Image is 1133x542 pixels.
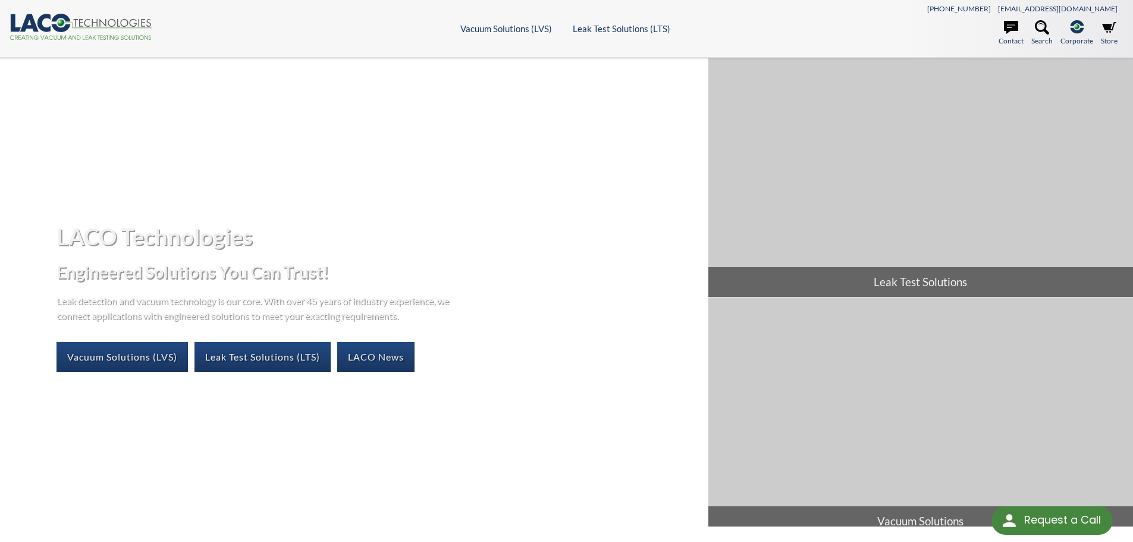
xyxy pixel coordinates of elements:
div: Request a Call [991,506,1113,535]
a: Leak Test Solutions [708,58,1133,297]
a: Vacuum Solutions (LVS) [460,23,552,34]
div: Request a Call [1024,506,1101,534]
a: Vacuum Solutions [708,297,1133,536]
a: LACO News [337,342,415,372]
a: Search [1031,20,1053,46]
a: [PHONE_NUMBER] [927,4,991,13]
span: Leak Test Solutions [708,267,1133,297]
a: [EMAIL_ADDRESS][DOMAIN_NAME] [998,4,1118,13]
span: Vacuum Solutions [708,506,1133,536]
img: round button [1000,511,1019,530]
h1: LACO Technologies [57,222,698,251]
a: Leak Test Solutions (LTS) [573,23,670,34]
a: Leak Test Solutions (LTS) [194,342,331,372]
h2: Engineered Solutions You Can Trust! [57,261,698,283]
p: Leak detection and vacuum technology is our core. With over 45 years of industry experience, we c... [57,293,455,323]
span: Corporate [1060,35,1093,46]
a: Store [1101,20,1118,46]
a: Vacuum Solutions (LVS) [57,342,188,372]
a: Contact [999,20,1024,46]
